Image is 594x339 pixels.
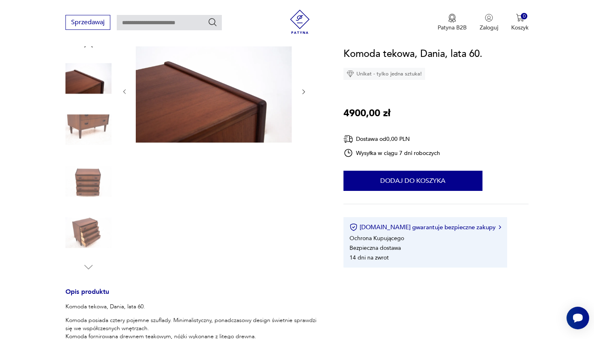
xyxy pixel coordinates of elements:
img: Ikona certyfikatu [350,223,358,231]
img: Ikona strzałki w prawo [499,225,501,229]
img: Ikona diamentu [347,70,354,77]
h1: Komoda tekowa, Dania, lata 60. [343,46,482,62]
img: Patyna - sklep z meblami i dekoracjami vintage [288,10,312,34]
button: Patyna B2B [438,14,467,31]
p: Koszyk [511,24,529,31]
p: Zaloguj [480,24,498,31]
img: Zdjęcie produktu Komoda tekowa, Dania, lata 60. [65,107,112,153]
a: Sprzedawaj [65,20,110,26]
button: 0Koszyk [511,14,529,31]
li: 14 dni na zwrot [350,254,389,262]
div: Dostawa od 0,00 PLN [343,134,440,144]
p: Patyna B2B [438,24,467,31]
div: 0 [521,13,528,20]
button: Dodaj do koszyka [343,171,482,191]
button: [DOMAIN_NAME] gwarantuje bezpieczne zakupy [350,223,501,231]
img: Ikona koszyka [516,14,524,22]
button: Sprzedawaj [65,15,110,30]
h3: Opis produktu [65,289,324,303]
img: Ikona medalu [448,14,456,23]
iframe: Smartsupp widget button [567,307,589,329]
a: Ikona medaluPatyna B2B [438,14,467,31]
div: Wysyłka w ciągu 7 dni roboczych [343,148,440,158]
p: 4900,00 zł [343,106,390,121]
img: Zdjęcie produktu Komoda tekowa, Dania, lata 60. [65,55,112,101]
img: Zdjęcie produktu Komoda tekowa, Dania, lata 60. [136,39,292,143]
button: Szukaj [208,17,217,27]
li: Bezpieczna dostawa [350,244,401,252]
li: Ochrona Kupującego [350,234,404,242]
img: Zdjęcie produktu Komoda tekowa, Dania, lata 60. [65,210,112,256]
img: Zdjęcie produktu Komoda tekowa, Dania, lata 60. [65,158,112,204]
div: Unikat - tylko jedna sztuka! [343,68,425,80]
p: Komoda tekowa, Dania, lata 60. [65,303,324,311]
img: Ikonka użytkownika [485,14,493,22]
button: Zaloguj [480,14,498,31]
img: Ikona dostawy [343,134,353,144]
